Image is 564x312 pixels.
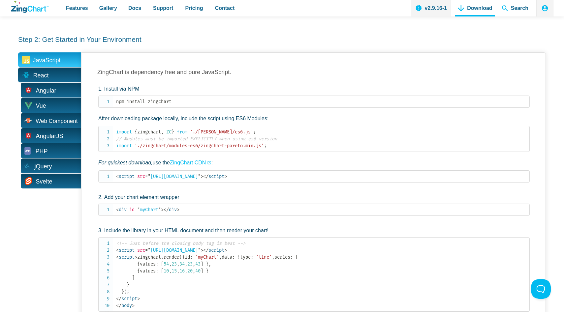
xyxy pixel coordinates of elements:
span: " [137,207,140,213]
span: > [224,174,227,179]
h3: ZingChart is dependency free and pure JavaScript. [97,69,530,76]
span: > [132,303,135,308]
span: ) [124,289,127,295]
span: ; [264,143,266,149]
span: , [185,261,187,267]
span: { [182,254,185,260]
span: : [156,261,158,267]
span: Svelte [36,177,52,187]
span: = [135,207,137,213]
span: 10 [164,268,169,274]
span: id [129,207,135,213]
span: 'myChart' [195,254,219,260]
span: 23 [172,261,177,267]
span: , [185,268,187,274]
span: , [193,261,195,267]
span: div [116,207,127,213]
span: } [121,289,124,295]
span: : [290,254,293,260]
span: import [116,129,132,135]
span: , [272,254,274,260]
span: [ [161,261,164,267]
span: : [190,254,193,260]
span: import [116,143,132,149]
span: < [116,254,119,260]
span: 16 [179,268,185,274]
iframe: Toggle Customer Support [531,279,551,299]
span: </ [203,174,208,179]
span: { [135,129,137,135]
span: { [137,268,140,274]
span: > [224,247,227,253]
span: " [158,207,161,213]
span: PHP [36,146,48,156]
span: src [137,247,145,253]
span: > [177,207,179,213]
span: AngularJS [36,131,63,141]
span: ] [201,268,203,274]
span: 'line' [256,254,272,260]
span: : [251,254,253,260]
span: [URL][DOMAIN_NAME] [145,247,201,253]
span: </ [116,296,121,301]
span: 15 [172,268,177,274]
span: Pricing [185,4,203,13]
span: , [177,268,179,274]
span: [ [161,268,164,274]
span: './zingchart/modules-es6/zingchart-pareto.min.js' [135,143,264,149]
span: > [135,254,137,260]
span: , [219,254,222,260]
span: 34 [179,261,185,267]
span: ( [179,254,182,260]
span: < [116,247,119,253]
span: = [145,174,148,179]
span: 43 [195,261,201,267]
span: , [161,129,164,135]
span: Features [66,4,88,13]
span: jQuery [35,161,52,172]
span: > [137,296,140,301]
span: [URL][DOMAIN_NAME] [145,174,201,179]
span: Web Component [36,118,78,124]
li: Add your chart element wrapper [98,193,530,216]
span: { [237,254,240,260]
span: myChart [135,207,161,213]
span: ; [253,129,256,135]
span: " [148,247,150,253]
span: , [193,268,195,274]
code: zingchart [116,128,529,149]
span: Angular [36,86,56,96]
span: </ [164,207,169,213]
span: 40 [195,268,201,274]
span: React [33,71,49,81]
img: PHP Icon [24,147,31,155]
span: } [206,261,208,267]
span: , [177,261,179,267]
span: from [177,129,187,135]
span: Docs [128,4,141,13]
p: After downloading package locally, include the script using ES6 Modules: [98,114,530,123]
span: < [116,174,119,179]
span: body [116,303,132,308]
span: Support [153,4,173,13]
span: = [145,247,148,253]
span: // Modules must be imported EXPLICITLY when using es6 version [116,136,277,142]
span: Contact [215,4,235,13]
span: script [116,247,135,253]
span: , [169,261,172,267]
span: render [164,254,179,260]
span: src [137,174,145,179]
span: : [232,254,235,260]
span: { [137,261,140,267]
span: [ [296,254,298,260]
span: " [148,174,150,179]
span: </ [203,247,208,253]
code: npm install zingchart [116,98,529,105]
span: < [116,207,119,213]
span: JavaScript [33,55,61,66]
span: 54 [164,261,169,267]
em: For quickest download, [98,160,153,165]
li: Include the library in your HTML document and then render your chart! [98,226,530,312]
span: > [201,247,203,253]
span: 23 [187,261,193,267]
